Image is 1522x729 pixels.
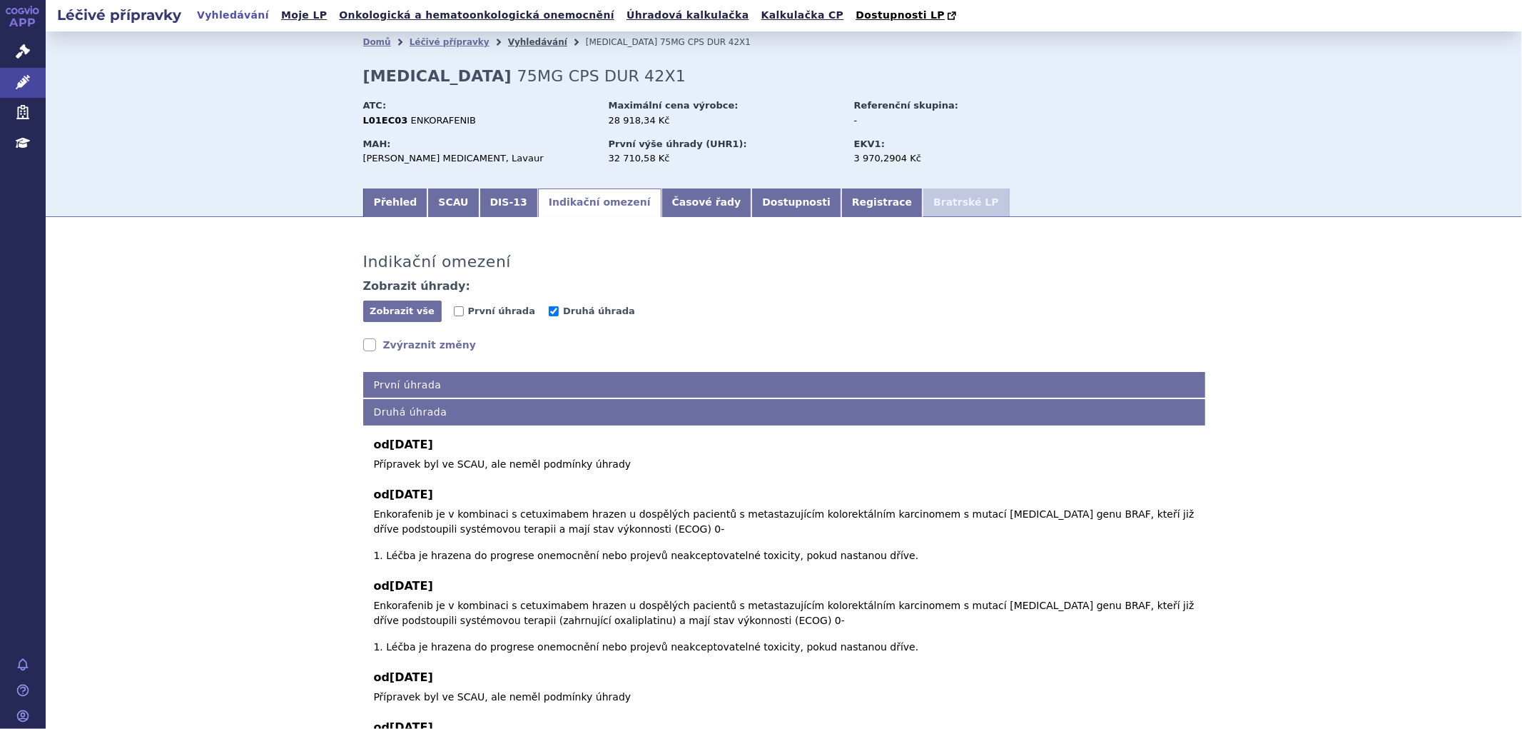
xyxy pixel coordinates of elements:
[854,100,958,111] strong: Referenční skupina:
[851,6,963,26] a: Dostupnosti LP
[468,306,535,316] span: První úhrada
[363,301,442,322] button: Zobrazit vše
[363,188,428,217] a: Přehled
[390,670,433,684] span: [DATE]
[586,37,657,47] span: [MEDICAL_DATA]
[390,579,433,593] span: [DATE]
[751,188,841,217] a: Dostupnosti
[538,188,661,217] a: Indikační omezení
[374,457,1194,472] p: Přípravek byl ve SCAU, ale neměl podmínky úhrady
[363,139,391,149] strong: MAH:
[363,399,1205,426] h4: Druhá úhrada
[411,115,477,126] span: ENKORAFENIB
[363,115,408,126] strong: L01EC03
[363,372,1205,398] h4: První úhrada
[609,139,747,149] strong: První výše úhrady (UHR1):
[374,486,1194,503] b: od
[193,6,273,25] a: Vyhledávání
[661,188,752,217] a: Časové řady
[454,306,464,316] input: První úhrada
[374,690,1194,705] p: Přípravek byl ve SCAU, ale neměl podmínky úhrady
[508,37,567,47] a: Vyhledávání
[363,253,512,271] h3: Indikační omezení
[374,578,1194,595] b: od
[609,114,841,127] div: 28 918,34 Kč
[757,6,848,25] a: Kalkulačka CP
[609,152,841,165] div: 32 710,58 Kč
[363,279,471,293] h4: Zobrazit úhrady:
[410,37,489,47] a: Léčivé přípravky
[549,306,559,316] input: Druhá úhrada
[363,338,477,352] a: Zvýraznit změny
[363,37,391,47] a: Domů
[427,188,479,217] a: SCAU
[363,67,512,85] strong: [MEDICAL_DATA]
[363,100,387,111] strong: ATC:
[854,139,885,149] strong: EKV1:
[374,598,1194,655] p: Enkorafenib je v kombinaci s cetuximabem hrazen u dospělých pacientů s metastazujícím kolorektáln...
[370,306,435,316] span: Zobrazit vše
[856,9,945,21] span: Dostupnosti LP
[563,306,635,316] span: Druhá úhrada
[374,507,1194,563] p: Enkorafenib je v kombinaci s cetuximabem hrazen u dospělých pacientů s metastazujícím kolorektáln...
[390,438,433,451] span: [DATE]
[390,488,433,501] span: [DATE]
[609,100,739,111] strong: Maximální cena výrobce:
[854,152,1015,165] div: 3 970,2904 Kč
[277,6,331,25] a: Moje LP
[622,6,754,25] a: Úhradová kalkulačka
[660,37,751,47] span: 75MG CPS DUR 42X1
[46,5,193,25] h2: Léčivé přípravky
[374,669,1194,686] b: od
[363,152,595,165] div: [PERSON_NAME] MEDICAMENT, Lavaur
[841,188,923,217] a: Registrace
[374,436,1194,453] b: od
[854,114,1015,127] div: -
[480,188,538,217] a: DIS-13
[335,6,619,25] a: Onkologická a hematoonkologická onemocnění
[517,67,686,85] span: 75MG CPS DUR 42X1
